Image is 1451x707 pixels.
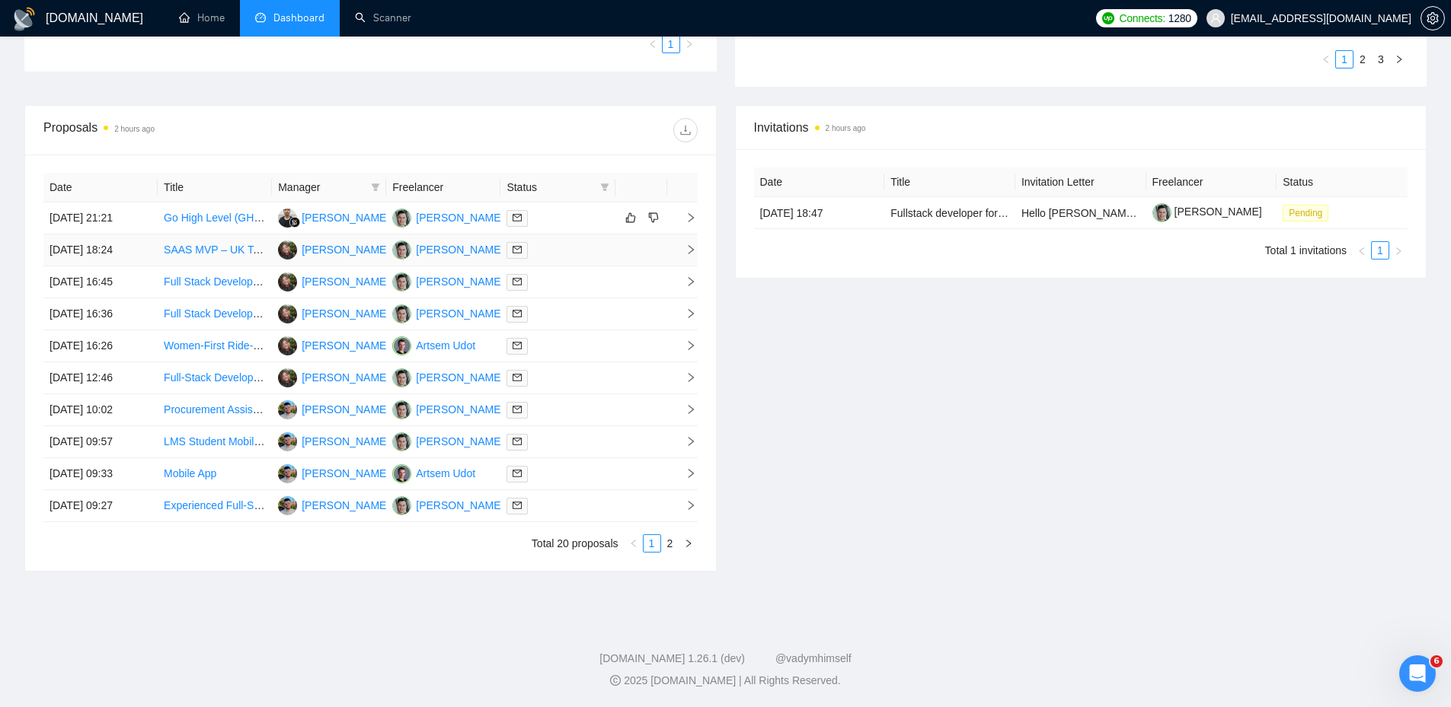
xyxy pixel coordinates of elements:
li: Total 20 proposals [532,534,618,553]
li: 3 [1372,50,1390,68]
img: upwork-logo.png [1102,12,1114,24]
td: [DATE] 09:57 [43,426,158,458]
li: Previous Page [1317,50,1335,68]
li: Total 1 invitations [1265,241,1347,260]
span: mail [513,277,522,286]
iframe: Intercom live chat [1399,655,1436,692]
a: AUArtsem Udot [392,339,475,351]
a: LMS Student Mobile App [164,435,281,447]
img: gigradar-bm.png [289,217,300,228]
a: AK[PERSON_NAME] [278,403,389,415]
a: [PERSON_NAME] [1152,205,1262,218]
img: AK [278,400,297,419]
a: YN[PERSON_NAME] [392,307,503,319]
button: right [680,35,698,53]
img: HH [278,272,297,291]
div: [PERSON_NAME] [302,433,389,450]
span: filter [371,183,380,192]
img: YN [392,368,411,387]
a: 1 [1336,51,1353,68]
img: c1Tebym3BND9d52IcgAhOjDIggZNrr93DrArCnDDhQCo9DNa2fMdUdlKkX3cX7l7jn [1152,203,1171,222]
img: FG [278,209,297,228]
span: download [674,124,697,136]
a: [DOMAIN_NAME] 1.26.1 (dev) [599,652,745,664]
td: [DATE] 12:46 [43,362,158,394]
img: YN [392,272,411,291]
button: left [1353,241,1371,260]
td: Full Stack Developer for Custom SaaS Web Application [158,266,272,298]
span: left [1322,55,1331,64]
span: 1280 [1168,10,1191,27]
li: Previous Page [625,534,643,553]
button: right [679,534,698,553]
span: mail [513,245,522,254]
td: [DATE] 21:21 [43,202,158,234]
span: left [1357,247,1366,256]
th: Date [43,173,158,202]
img: AK [278,464,297,483]
a: 3 [1373,51,1389,68]
span: copyright [610,675,621,686]
a: HH[PERSON_NAME] [278,371,389,383]
span: right [685,40,694,49]
div: [PERSON_NAME] [302,305,389,322]
th: Manager [272,173,386,202]
td: Full Stack Developer for Travel Guide Booking Platform (MERN Stack) [158,298,272,330]
span: right [673,340,696,351]
a: YN[PERSON_NAME] [392,403,503,415]
img: YN [392,400,411,419]
span: right [684,539,693,548]
span: mail [513,309,522,318]
span: filter [597,176,612,199]
td: [DATE] 16:36 [43,298,158,330]
a: 1 [644,535,660,552]
time: 2 hours ago [826,124,866,132]
div: [PERSON_NAME] [416,433,503,450]
th: Date [754,167,885,197]
li: Next Page [1390,50,1408,68]
img: YN [392,209,411,228]
span: mail [513,405,522,414]
span: right [673,308,696,319]
div: Artsem Udot [416,465,475,482]
button: setting [1421,6,1445,30]
a: AK[PERSON_NAME] [278,435,389,447]
div: [PERSON_NAME] [416,209,503,226]
th: Freelancer [1146,167,1277,197]
a: HH[PERSON_NAME] [278,307,389,319]
a: homeHome [179,11,225,24]
a: YN[PERSON_NAME] [392,371,503,383]
td: [DATE] 16:26 [43,330,158,362]
td: [DATE] 10:02 [43,394,158,426]
span: right [673,468,696,479]
a: HH[PERSON_NAME] [278,339,389,351]
a: YN[PERSON_NAME] [392,243,503,255]
a: Procurement Assistant MVP – AI RFP Generator & Bid Comparison Tool [164,403,504,416]
button: dislike [644,209,663,227]
td: [DATE] 18:47 [754,197,885,229]
a: 1 [663,36,679,53]
span: user [1210,13,1221,24]
button: right [1390,50,1408,68]
li: 2 [661,534,679,553]
li: Previous Page [644,35,662,53]
span: mail [513,501,522,510]
div: [PERSON_NAME] [302,241,389,258]
div: [PERSON_NAME] [302,497,389,514]
li: Previous Page [1353,241,1371,260]
a: Full Stack Developer for Custom SaaS Web Application [164,275,426,288]
span: Invitations [754,118,1408,137]
a: AK[PERSON_NAME] [278,498,389,511]
span: right [1394,247,1403,256]
td: Full-Stack Developer + AI Integration for Video Survey MVP (Web App) [158,362,272,394]
span: right [673,372,696,383]
div: [PERSON_NAME] [416,241,503,258]
button: right [1389,241,1408,260]
div: [PERSON_NAME] [302,337,389,354]
td: Women-First Ride-Hailing App (MVP) — iOS/Android + Admin Panel [158,330,272,362]
a: AK[PERSON_NAME] [278,467,389,479]
div: Proposals [43,118,370,142]
span: Pending [1283,205,1328,221]
button: left [1317,50,1335,68]
div: 2025 [DOMAIN_NAME] | All Rights Reserved. [12,673,1439,689]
